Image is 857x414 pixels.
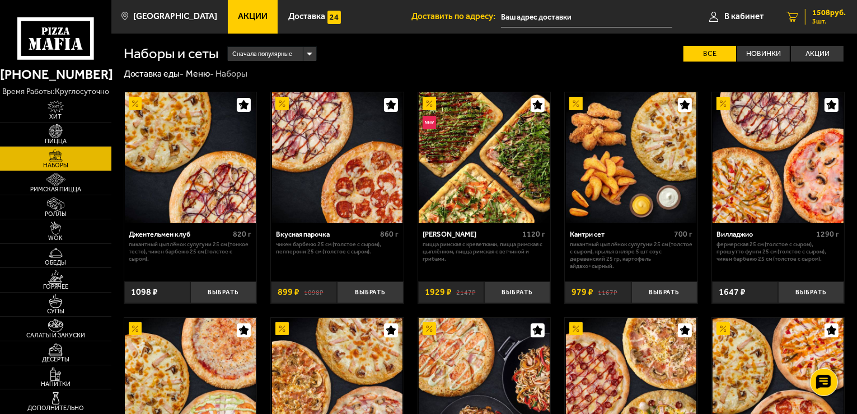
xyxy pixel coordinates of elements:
img: Акционный [423,322,436,336]
p: Пикантный цыплёнок сулугуни 25 см (толстое с сыром), крылья в кляре 5 шт соус деревенский 25 гр, ... [570,241,692,270]
img: Акционный [275,322,289,336]
span: 3 шт. [812,18,846,25]
div: Кантри сет [570,230,671,238]
span: 979 ₽ [572,288,593,297]
span: 860 г [380,229,399,239]
p: Пикантный цыплёнок сулугуни 25 см (тонкое тесто), Чикен Барбекю 25 см (толстое с сыром). [129,241,251,262]
label: Все [683,46,736,62]
img: Акционный [129,322,142,336]
a: Меню- [186,68,214,79]
span: 820 г [233,229,251,239]
img: Акционный [716,97,730,110]
a: АкционныйКантри сет [565,92,697,223]
img: Вилладжио [713,92,844,223]
span: Акции [238,12,268,21]
img: Кантри сет [566,92,697,223]
button: Выбрать [778,281,844,303]
a: АкционныйВилладжио [712,92,845,223]
img: Мама Миа [419,92,550,223]
div: Вилладжио [716,230,813,238]
img: Акционный [423,97,436,110]
span: [GEOGRAPHIC_DATA] [133,12,217,21]
a: Доставка еды- [124,68,184,79]
p: Чикен Барбекю 25 см (толстое с сыром), Пепперони 25 см (толстое с сыром). [276,241,399,256]
img: Акционный [129,97,142,110]
span: 1098 ₽ [131,288,158,297]
div: Джентельмен клуб [129,230,230,238]
h1: Наборы и сеты [124,46,219,61]
s: 2147 ₽ [456,288,476,297]
button: Выбрать [337,281,403,303]
span: 1647 ₽ [719,288,746,297]
div: [PERSON_NAME] [423,230,519,238]
div: Вкусная парочка [276,230,377,238]
img: Вкусная парочка [272,92,403,223]
p: Фермерская 25 см (толстое с сыром), Прошутто Фунги 25 см (толстое с сыром), Чикен Барбекю 25 см (... [716,241,839,262]
span: 1290 г [817,229,840,239]
img: Новинка [423,116,436,129]
span: Искровский проспект, 15к1 [501,7,672,27]
a: АкционныйНовинкаМама Миа [418,92,551,223]
button: Выбрать [190,281,256,303]
span: 899 ₽ [278,288,299,297]
img: Акционный [716,322,730,336]
span: В кабинет [724,12,764,21]
label: Новинки [737,46,790,62]
span: Доставить по адресу: [411,12,501,21]
span: Доставка [288,12,325,21]
a: АкционныйДжентельмен клуб [124,92,257,223]
input: Ваш адрес доставки [501,7,672,27]
button: Выбрать [631,281,697,303]
span: 1929 ₽ [425,288,452,297]
span: 1120 г [523,229,546,239]
span: Сначала популярные [232,46,292,63]
div: Наборы [216,68,247,80]
img: Акционный [569,97,583,110]
img: Акционный [569,322,583,336]
span: 700 г [674,229,692,239]
label: Акции [791,46,844,62]
s: 1098 ₽ [304,288,324,297]
img: Акционный [275,97,289,110]
img: 15daf4d41897b9f0e9f617042186c801.svg [327,11,341,24]
span: 1508 руб. [812,9,846,17]
p: Пицца Римская с креветками, Пицца Римская с цыплёнком, Пицца Римская с ветчиной и грибами. [423,241,545,262]
button: Выбрать [484,281,550,303]
img: Джентельмен клуб [125,92,256,223]
a: АкционныйВкусная парочка [271,92,404,223]
s: 1167 ₽ [598,288,617,297]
